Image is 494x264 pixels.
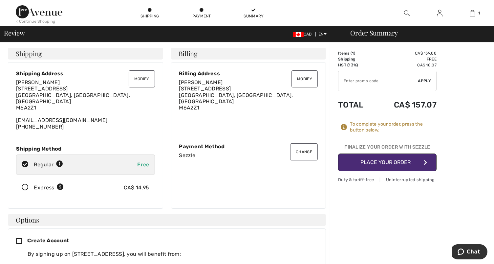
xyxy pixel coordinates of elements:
[16,79,155,130] div: [EMAIL_ADDRESS][DOMAIN_NAME] [PHONE_NUMBER]
[16,18,55,24] div: < Continue Shopping
[179,143,318,150] div: Payment Method
[124,184,149,192] div: CA$ 14.95
[179,85,293,111] span: [STREET_ADDRESS] [GEOGRAPHIC_DATA], [GEOGRAPHIC_DATA], [GEOGRAPHIC_DATA] M6A2Z1
[34,184,64,192] div: Express
[16,70,155,77] div: Shipping Address
[16,50,42,57] span: Shipping
[338,56,375,62] td: Shipping
[8,214,326,226] h4: Options
[432,9,448,17] a: Sign In
[338,94,375,116] td: Total
[179,79,223,85] span: [PERSON_NAME]
[470,9,475,17] img: My Bag
[290,143,318,160] button: Change
[338,154,437,171] button: Place Your Order
[350,121,437,133] div: To complete your order, press the button below.
[404,9,410,17] img: search the website
[4,30,25,36] span: Review
[28,250,312,258] div: By signing up on [STREET_ADDRESS], you will benefit from:
[375,62,437,68] td: CA$ 18.07
[352,51,354,56] span: 1
[375,50,437,56] td: CA$ 139.00
[375,56,437,62] td: Free
[338,177,437,183] div: Duty & tariff-free | Uninterrupted shipping
[342,30,490,36] div: Order Summary
[479,10,480,16] span: 1
[338,71,418,91] input: Promo code
[318,32,327,36] span: EN
[437,9,442,17] img: My Info
[179,70,318,77] div: Billing Address
[338,50,375,56] td: Items ( )
[291,70,318,87] button: Modify
[16,79,60,85] span: [PERSON_NAME]
[16,5,62,18] img: 1ère Avenue
[338,144,437,154] div: Finalize Your Order with Sezzle
[34,161,63,169] div: Regular
[375,94,437,116] td: CA$ 157.07
[338,62,375,68] td: HST (13%)
[179,152,318,158] div: Sezzle
[452,244,487,261] iframe: Opens a widget where you can chat to one of our agents
[179,50,198,57] span: Billing
[192,13,211,19] div: Payment
[27,237,69,244] span: Create Account
[16,85,130,111] span: [STREET_ADDRESS] [GEOGRAPHIC_DATA], [GEOGRAPHIC_DATA], [GEOGRAPHIC_DATA] M6A2Z1
[140,13,160,19] div: Shipping
[293,32,314,36] span: CAD
[456,9,488,17] a: 1
[293,32,304,37] img: Canadian Dollar
[244,13,263,19] div: Summary
[137,161,149,168] span: Free
[418,78,431,84] span: Apply
[16,146,155,152] div: Shipping Method
[129,70,155,87] button: Modify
